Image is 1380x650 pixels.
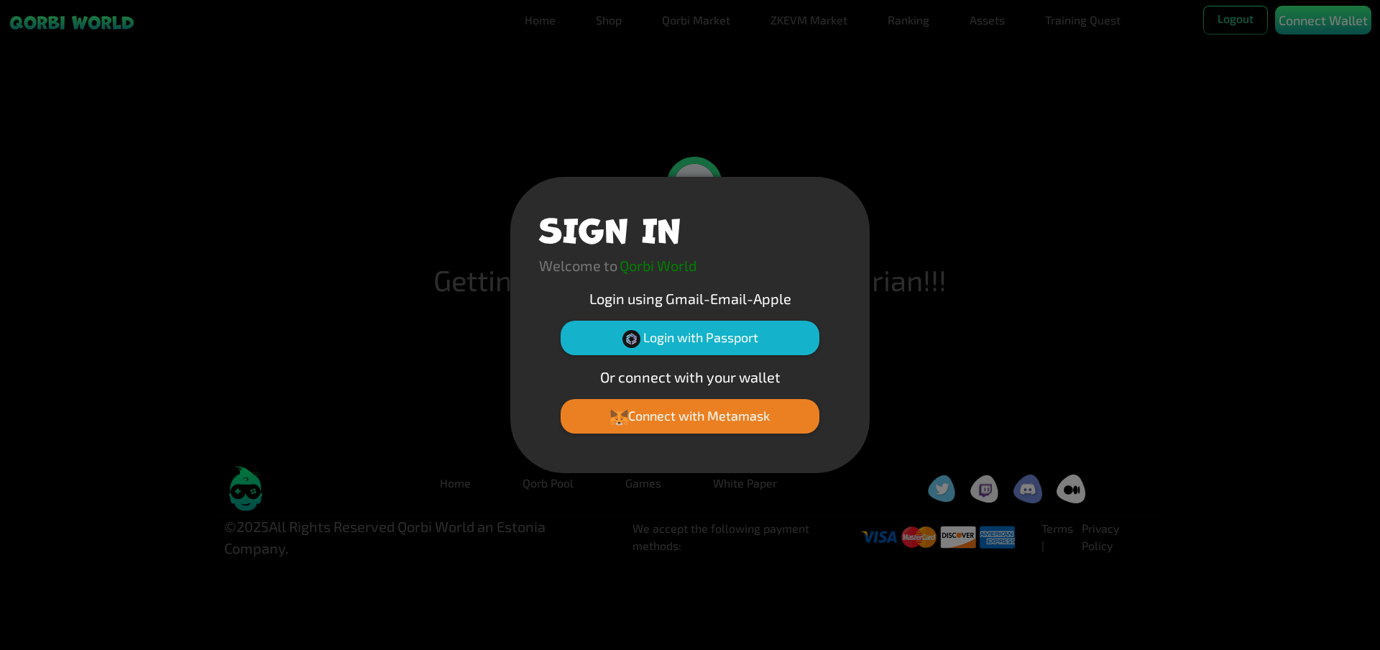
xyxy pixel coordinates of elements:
p: Or connect with your wallet [539,366,841,388]
img: Passport Logo [622,330,640,348]
h1: SIGN IN [539,206,681,249]
p: Welcome to [539,255,617,276]
button: Connect with Metamask [561,399,819,434]
p: Login using Gmail-Email-Apple [539,288,841,309]
button: Login with Passport [561,321,819,355]
p: Qorbi World [620,255,696,276]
